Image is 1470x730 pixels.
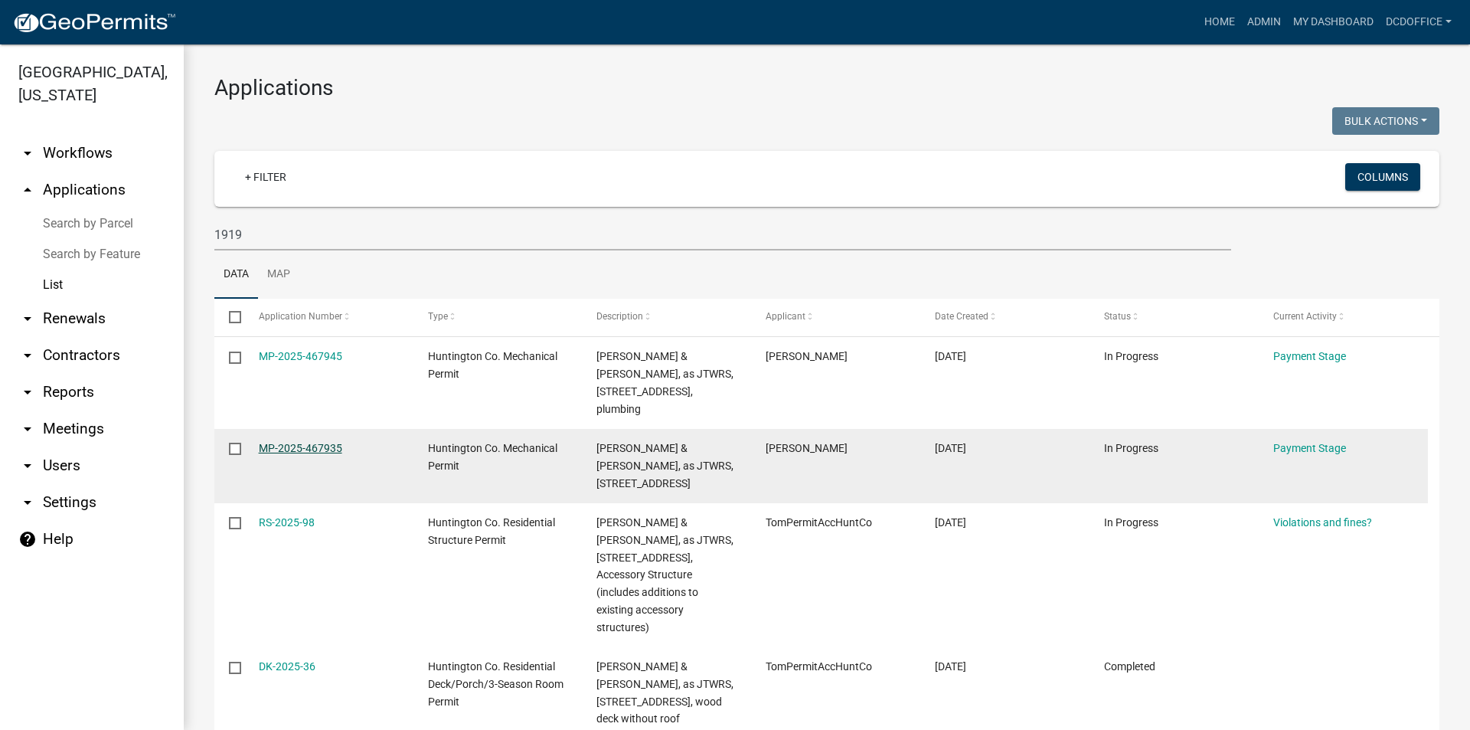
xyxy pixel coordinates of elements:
[596,660,733,725] span: Hoffman, Thomas A & Margie E Moran, as JTWRS, 1919 N Etna Rd, wood deck without roof
[18,346,37,365] i: arrow_drop_down
[751,299,920,336] datatable-header-cell: Applicant
[596,350,733,414] span: Hoffman, Thomas A & Margie E Moran, as JTWRS, 1919 N Etna Rd, plumbing
[18,530,37,548] i: help
[1380,8,1458,37] a: DCDOffice
[1104,660,1155,673] span: Completed
[935,442,966,454] span: 08/22/2025
[18,144,37,162] i: arrow_drop_down
[428,516,555,546] span: Huntington Co. Residential Structure Permit
[1104,442,1158,454] span: In Progress
[935,516,966,529] span: 06/16/2025
[428,311,448,322] span: Type
[233,163,299,191] a: + Filter
[1104,516,1158,529] span: In Progress
[1241,8,1287,37] a: Admin
[18,420,37,438] i: arrow_drop_down
[766,660,872,673] span: TomPermitAccHuntCo
[1259,299,1428,336] datatable-header-cell: Current Activity
[258,250,299,300] a: Map
[1273,350,1346,362] a: Payment Stage
[428,660,563,708] span: Huntington Co. Residential Deck/Porch/3-Season Room Permit
[920,299,1089,336] datatable-header-cell: Date Created
[18,493,37,512] i: arrow_drop_down
[1198,8,1241,37] a: Home
[766,442,848,454] span: Kim Hostetler
[214,219,1231,250] input: Search for applications
[1273,442,1346,454] a: Payment Stage
[259,516,315,529] a: RS-2025-98
[214,75,1439,101] h3: Applications
[935,311,988,322] span: Date Created
[214,299,243,336] datatable-header-cell: Select
[1104,311,1131,322] span: Status
[18,383,37,401] i: arrow_drop_down
[766,311,805,322] span: Applicant
[259,350,342,362] a: MP-2025-467945
[259,311,342,322] span: Application Number
[596,311,643,322] span: Description
[596,442,733,489] span: Hoffman, Thomas A & Margie E Moran, as JTWRS, 1919 N Etna Rd, electrical
[259,660,315,673] a: DK-2025-36
[428,350,557,380] span: Huntington Co. Mechanical Permit
[428,442,557,472] span: Huntington Co. Mechanical Permit
[18,309,37,328] i: arrow_drop_down
[1273,516,1372,529] a: Violations and fines?
[243,299,413,336] datatable-header-cell: Application Number
[766,516,872,529] span: TomPermitAccHuntCo
[1287,8,1380,37] a: My Dashboard
[935,660,966,673] span: 06/16/2025
[18,181,37,199] i: arrow_drop_up
[596,516,733,633] span: Hoffman, Thomas A & Margie E Moran, as JTWRS, 1919 N Etna Rd, Accessory Structure (includes addit...
[413,299,582,336] datatable-header-cell: Type
[935,350,966,362] span: 08/22/2025
[1273,311,1337,322] span: Current Activity
[214,250,258,300] a: Data
[766,350,848,362] span: Kim Hostetler
[1332,107,1439,135] button: Bulk Actions
[259,442,342,454] a: MP-2025-467935
[18,457,37,475] i: arrow_drop_down
[1345,163,1420,191] button: Columns
[1089,299,1259,336] datatable-header-cell: Status
[1104,350,1158,362] span: In Progress
[582,299,751,336] datatable-header-cell: Description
